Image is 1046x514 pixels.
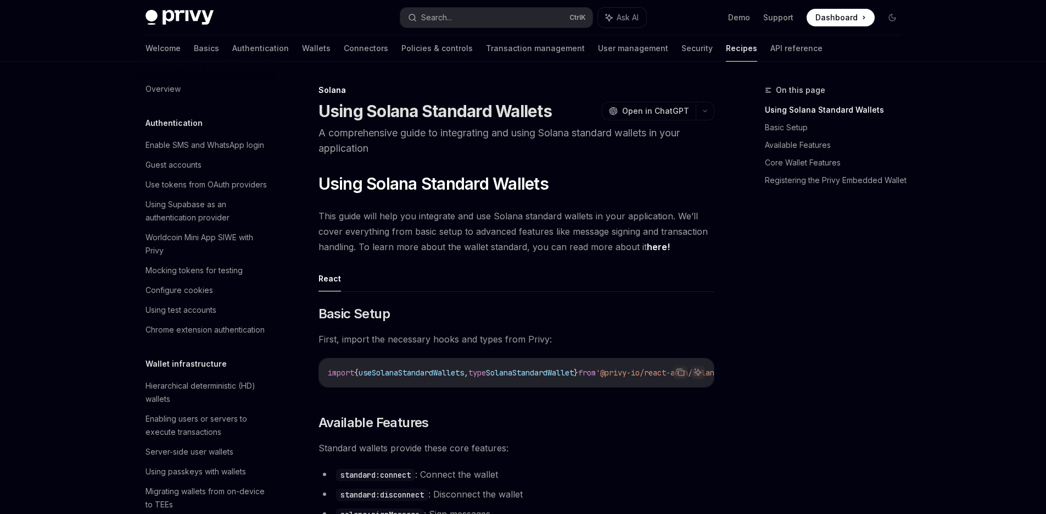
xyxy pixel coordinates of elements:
span: SolanaStandardWallet [486,368,574,378]
span: { [354,368,359,378]
h5: Authentication [146,117,203,130]
a: Dashboard [807,9,875,26]
button: Open in ChatGPT [602,102,696,120]
a: Configure cookies [137,280,277,300]
span: type [468,368,486,378]
button: Ask AI [691,365,705,379]
a: Using passkeys with wallets [137,462,277,482]
a: Connectors [344,35,388,62]
div: Solana [318,85,714,96]
a: Using test accounts [137,300,277,320]
div: Use tokens from OAuth providers [146,178,267,191]
a: Basic Setup [765,119,910,136]
a: Chrome extension authentication [137,320,277,340]
a: Using Solana Standard Wallets [765,101,910,119]
a: Use tokens from OAuth providers [137,175,277,195]
img: dark logo [146,10,214,25]
div: Using passkeys with wallets [146,465,246,478]
a: Available Features [765,136,910,154]
button: Ask AI [598,8,646,27]
button: Toggle dark mode [883,9,901,26]
div: Enable SMS and WhatsApp login [146,139,264,152]
a: Basics [194,35,219,62]
a: Using Supabase as an authentication provider [137,195,277,228]
span: Ctrl K [569,13,586,22]
span: useSolanaStandardWallets [359,368,464,378]
a: Worldcoin Mini App SIWE with Privy [137,228,277,261]
span: , [464,368,468,378]
button: Search...CtrlK [400,8,592,27]
a: Server-side user wallets [137,442,277,462]
span: Available Features [318,414,429,432]
a: Transaction management [486,35,585,62]
h1: Using Solana Standard Wallets [318,101,552,121]
a: User management [598,35,668,62]
a: Guest accounts [137,155,277,175]
a: here! [647,241,670,253]
div: Migrating wallets from on-device to TEEs [146,485,271,511]
button: Copy the contents from the code block [673,365,687,379]
a: Security [681,35,713,62]
div: Overview [146,82,181,96]
a: Support [763,12,793,23]
a: API reference [770,35,823,62]
div: Mocking tokens for testing [146,264,243,277]
code: standard:disconnect [336,489,428,501]
div: Worldcoin Mini App SIWE with Privy [146,231,271,257]
li: : Disconnect the wallet [318,487,714,502]
code: standard:connect [336,469,415,481]
a: Mocking tokens for testing [137,261,277,280]
span: Standard wallets provide these core features: [318,440,714,456]
span: Basic Setup [318,305,390,323]
div: Configure cookies [146,284,213,297]
button: React [318,266,341,291]
a: Enable SMS and WhatsApp login [137,135,277,155]
span: This guide will help you integrate and use Solana standard wallets in your application. We’ll cov... [318,208,714,255]
a: Enabling users or servers to execute transactions [137,409,277,442]
span: Dashboard [815,12,858,23]
h5: Wallet infrastructure [146,357,227,371]
a: Core Wallet Features [765,154,910,172]
a: Hierarchical deterministic (HD) wallets [137,376,277,409]
div: Chrome extension authentication [146,323,265,336]
div: Guest accounts [146,158,202,172]
a: Overview [137,79,277,99]
a: Registering the Privy Embedded Wallet [765,172,910,189]
a: Authentication [232,35,289,62]
a: Recipes [726,35,757,62]
div: Hierarchical deterministic (HD) wallets [146,379,271,406]
span: On this page [776,84,825,97]
span: import [328,368,354,378]
p: A comprehensive guide to integrating and using Solana standard wallets in your application [318,125,714,156]
div: Enabling users or servers to execute transactions [146,412,271,439]
a: Demo [728,12,750,23]
li: : Connect the wallet [318,467,714,482]
div: Using Supabase as an authentication provider [146,198,271,224]
a: Wallets [302,35,331,62]
span: } [574,368,578,378]
span: from [578,368,596,378]
span: First, import the necessary hooks and types from Privy: [318,331,714,347]
span: Open in ChatGPT [622,106,689,117]
a: Policies & controls [401,35,473,62]
a: Welcome [146,35,181,62]
span: '@privy-io/react-auth/solana' [596,368,723,378]
div: Server-side user wallets [146,445,233,458]
div: Using test accounts [146,303,216,317]
span: Using Solana Standard Wallets [318,174,549,194]
span: Ask AI [617,12,639,23]
div: Search... [421,11,452,24]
